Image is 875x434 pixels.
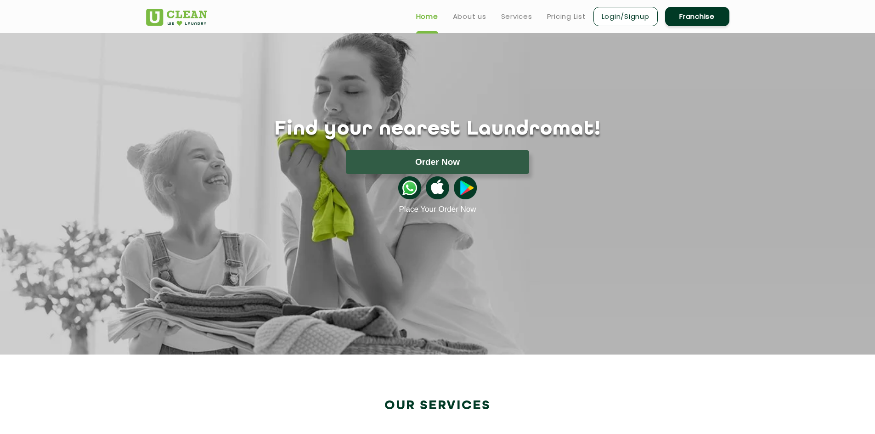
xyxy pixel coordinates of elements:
a: Pricing List [547,11,586,22]
a: Services [501,11,532,22]
a: Login/Signup [593,7,658,26]
img: UClean Laundry and Dry Cleaning [146,9,207,26]
h2: Our Services [146,398,729,413]
a: About us [453,11,486,22]
h1: Find your nearest Laundromat! [139,118,736,141]
a: Place Your Order Now [399,205,476,214]
a: Home [416,11,438,22]
img: whatsappicon.png [398,176,421,199]
img: apple-icon.png [426,176,449,199]
button: Order Now [346,150,529,174]
img: playstoreicon.png [454,176,477,199]
a: Franchise [665,7,729,26]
